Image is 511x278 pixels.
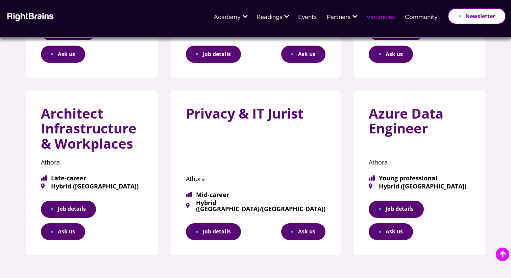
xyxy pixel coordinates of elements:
[281,223,325,241] button: Ask us
[41,201,96,218] a: Job details
[369,183,470,189] span: Hybrid ([GEOGRAPHIC_DATA])
[41,175,143,181] span: Late-career
[41,223,85,241] button: Ask us
[186,223,241,241] a: Job details
[186,200,325,212] span: Hybrid ([GEOGRAPHIC_DATA]/[GEOGRAPHIC_DATA])
[186,46,241,63] a: Job details
[41,106,143,156] h3: Architect Infrastructure & Workplaces
[5,11,54,21] img: Rightbrains
[298,15,317,21] a: Events
[448,8,506,24] a: Newsletter
[281,46,325,63] button: Ask us
[41,156,143,168] p: Athora
[369,223,413,241] button: Ask us
[369,175,470,181] span: Young professional
[405,15,438,21] a: Community
[366,15,395,21] a: Vacancies
[369,156,470,168] p: Athora
[214,15,241,21] a: Academy
[41,183,143,189] span: Hybrid ([GEOGRAPHIC_DATA])
[327,15,350,21] a: Partners
[369,106,470,142] h3: Azure Data Engineer
[369,201,424,218] a: Job details
[186,173,325,185] p: Athora
[257,15,282,21] a: Readings
[369,46,413,63] button: Ask us
[186,106,325,126] h3: Privacy & IT Jurist
[41,46,85,63] button: Ask us
[186,192,325,198] span: Mid-career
